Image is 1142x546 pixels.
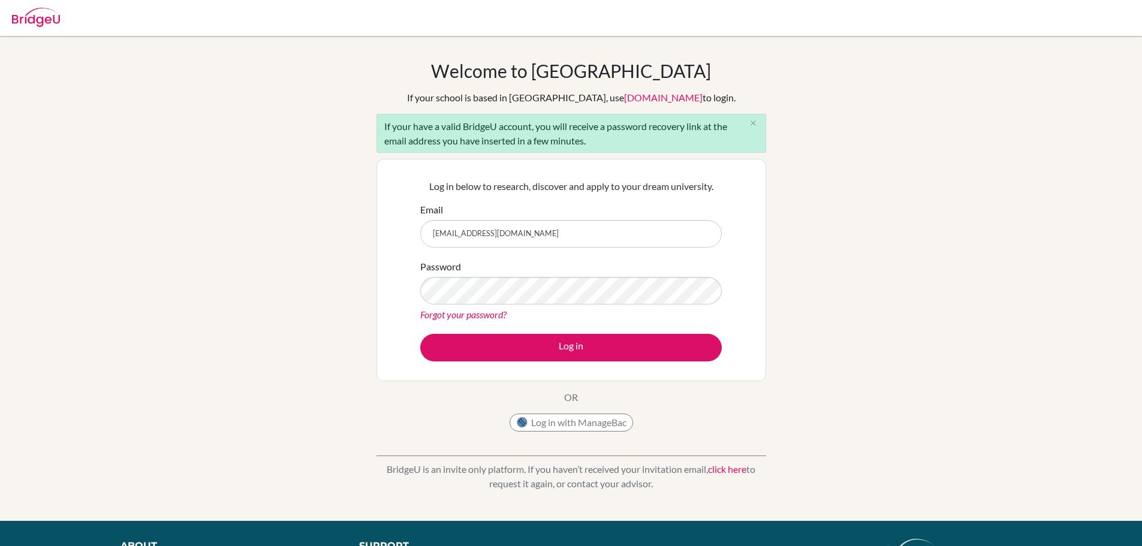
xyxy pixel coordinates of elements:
[431,60,711,82] h1: Welcome to [GEOGRAPHIC_DATA]
[708,463,746,475] a: click here
[624,92,703,103] a: [DOMAIN_NAME]
[420,309,507,320] a: Forgot your password?
[12,8,60,27] img: Bridge-U
[420,334,722,361] button: Log in
[420,203,443,217] label: Email
[510,414,633,432] button: Log in with ManageBac
[749,119,758,128] i: close
[420,260,461,274] label: Password
[376,114,766,153] div: If your have a valid BridgeU account, you will receive a password recovery link at the email addr...
[420,179,722,194] p: Log in below to research, discover and apply to your dream university.
[742,114,766,132] button: Close
[376,462,766,491] p: BridgeU is an invite only platform. If you haven’t received your invitation email, to request it ...
[564,390,578,405] p: OR
[407,91,736,105] div: If your school is based in [GEOGRAPHIC_DATA], use to login.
